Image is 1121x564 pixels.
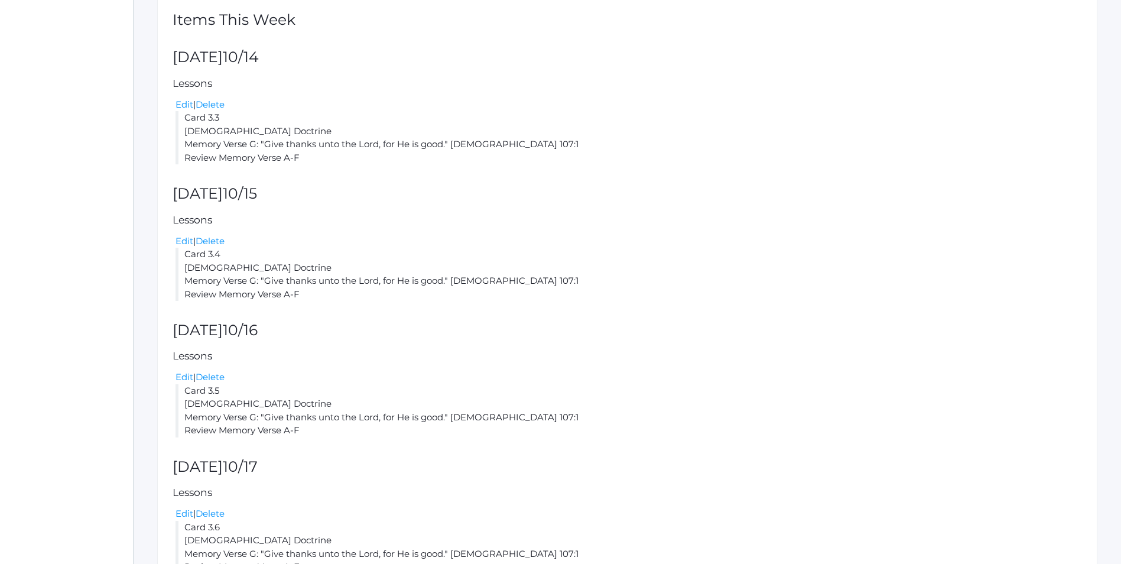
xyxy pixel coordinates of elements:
div: | [176,98,1082,112]
h5: Lessons [173,215,1082,226]
div: | [176,235,1082,248]
li: Card 3.4 [DEMOGRAPHIC_DATA] Doctrine Memory Verse G: "Give thanks unto the Lord, for He is good."... [176,248,1082,301]
h2: [DATE] [173,186,1082,202]
a: Delete [196,508,225,519]
li: Card 3.3 [DEMOGRAPHIC_DATA] Doctrine Memory Verse G: "Give thanks unto the Lord, for He is good."... [176,111,1082,164]
a: Delete [196,99,225,110]
li: Card 3.5 [DEMOGRAPHIC_DATA] Doctrine Memory Verse G: "Give thanks unto the Lord, for He is good."... [176,384,1082,437]
a: Edit [176,508,193,519]
div: | [176,507,1082,521]
h2: [DATE] [173,322,1082,339]
a: Delete [196,371,225,383]
h2: Items This Week [173,12,1082,28]
span: 10/14 [223,48,259,66]
div: | [176,371,1082,384]
h2: [DATE] [173,459,1082,475]
h5: Lessons [173,351,1082,362]
h5: Lessons [173,487,1082,498]
span: 10/17 [223,458,258,475]
a: Edit [176,235,193,247]
a: Edit [176,99,193,110]
h5: Lessons [173,78,1082,89]
h2: [DATE] [173,49,1082,66]
a: Delete [196,235,225,247]
span: 10/16 [223,321,258,339]
a: Edit [176,371,193,383]
span: 10/15 [223,184,257,202]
